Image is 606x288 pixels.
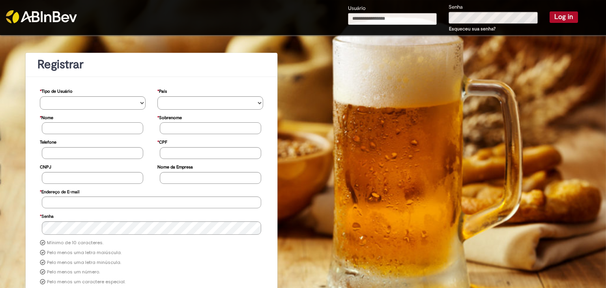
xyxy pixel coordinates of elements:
label: Senha [40,210,54,221]
button: Log in [550,11,578,22]
img: ABInbev-white.png [6,10,77,23]
label: Nome da Empresa [157,161,193,172]
label: País [157,85,167,96]
label: Usuário [348,5,366,12]
label: CPF [157,136,167,147]
label: Tipo de Usuário [40,85,73,96]
label: Nome [40,111,53,123]
label: Pelo menos um número. [47,269,100,275]
label: Sobrenome [157,111,182,123]
label: Pelo menos uma letra maiúscula. [47,250,122,256]
label: Telefone [40,136,56,147]
label: Senha [449,4,463,11]
label: Mínimo de 10 caracteres. [47,240,103,246]
label: Pelo menos uma letra minúscula. [47,260,121,266]
label: CNPJ [40,161,51,172]
h1: Registrar [37,58,266,71]
label: Pelo menos um caractere especial. [47,279,125,285]
label: Endereço de E-mail [40,185,79,197]
a: Esqueceu sua senha? [449,26,496,32]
